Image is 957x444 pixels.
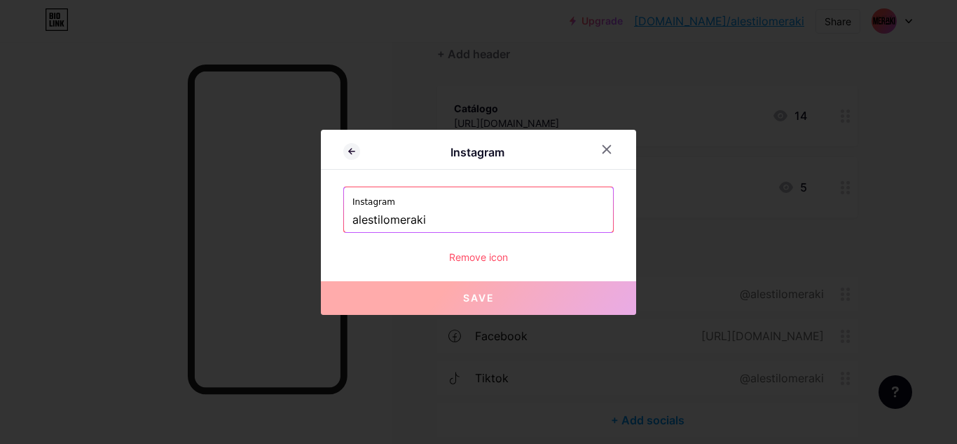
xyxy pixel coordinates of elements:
div: Remove icon [343,250,614,264]
div: Instagram [360,144,594,161]
label: Instagram [352,187,605,208]
span: Save [463,292,495,304]
button: Save [321,281,636,315]
input: Instagram username [352,208,605,232]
